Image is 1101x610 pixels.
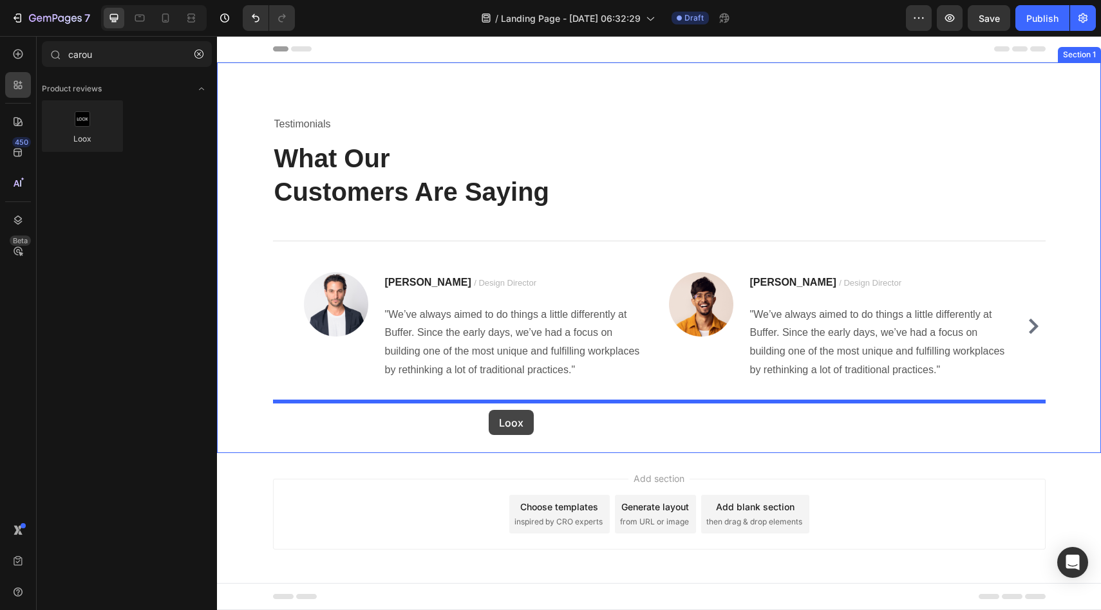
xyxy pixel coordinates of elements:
[684,12,704,24] span: Draft
[12,137,31,147] div: 450
[501,12,641,25] span: Landing Page - [DATE] 06:32:29
[1026,12,1059,25] div: Publish
[42,83,102,95] span: Product reviews
[191,79,212,99] span: Toggle open
[1015,5,1069,31] button: Publish
[42,41,212,67] input: Search Shopify Apps
[1057,547,1088,578] div: Open Intercom Messenger
[968,5,1010,31] button: Save
[495,12,498,25] span: /
[243,5,295,31] div: Undo/Redo
[217,36,1101,610] iframe: Design area
[979,13,1000,24] span: Save
[5,5,96,31] button: 7
[10,236,31,246] div: Beta
[84,10,90,26] p: 7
